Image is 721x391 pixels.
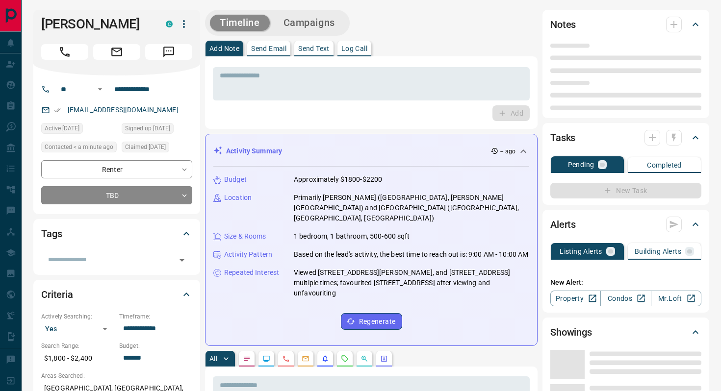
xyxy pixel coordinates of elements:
[341,313,402,330] button: Regenerate
[550,13,701,36] div: Notes
[68,106,179,114] a: [EMAIL_ADDRESS][DOMAIN_NAME]
[41,342,114,350] p: Search Range:
[119,312,192,321] p: Timeframe:
[294,174,382,185] p: Approximately $1800-$2200
[500,147,515,156] p: -- ago
[54,107,61,114] svg: Email Verified
[550,130,575,146] h2: Tasks
[243,355,251,363] svg: Notes
[209,355,217,362] p: All
[282,355,290,363] svg: Calls
[647,162,682,169] p: Completed
[125,123,170,133] span: Signed up [DATE]
[360,355,368,363] svg: Opportunities
[224,174,247,185] p: Budget
[274,15,345,31] button: Campaigns
[560,248,602,255] p: Listing Alerts
[209,45,239,52] p: Add Note
[568,161,594,168] p: Pending
[635,248,681,255] p: Building Alerts
[550,217,576,232] h2: Alerts
[550,277,701,288] p: New Alert:
[45,142,113,152] span: Contacted < a minute ago
[41,160,192,178] div: Renter
[298,45,330,52] p: Send Text
[41,226,62,242] h2: Tags
[210,15,270,31] button: Timeline
[41,283,192,306] div: Criteria
[224,249,272,260] p: Activity Pattern
[145,44,192,60] span: Message
[41,222,192,245] div: Tags
[41,186,192,204] div: TBD
[550,291,601,306] a: Property
[600,291,651,306] a: Condos
[41,44,88,60] span: Call
[224,231,266,242] p: Size & Rooms
[550,213,701,236] div: Alerts
[122,123,192,137] div: Wed Feb 09 2022
[321,355,329,363] svg: Listing Alerts
[122,142,192,155] div: Thu Sep 11 2025
[125,142,166,152] span: Claimed [DATE]
[41,142,117,155] div: Tue Sep 16 2025
[302,355,309,363] svg: Emails
[41,16,151,32] h1: [PERSON_NAME]
[550,126,701,149] div: Tasks
[224,193,252,203] p: Location
[550,320,701,344] div: Showings
[119,342,192,350] p: Budget:
[213,142,529,160] div: Activity Summary-- ago
[651,291,701,306] a: Mr.Loft
[93,44,140,60] span: Email
[224,268,279,278] p: Repeated Interest
[41,371,192,380] p: Areas Searched:
[262,355,270,363] svg: Lead Browsing Activity
[226,146,282,156] p: Activity Summary
[251,45,286,52] p: Send Email
[294,193,529,223] p: Primarily [PERSON_NAME] ([GEOGRAPHIC_DATA], [PERSON_NAME][GEOGRAPHIC_DATA]) and [GEOGRAPHIC_DATA]...
[175,253,189,267] button: Open
[41,350,114,367] p: $1,800 - $2,400
[41,123,117,137] div: Mon Sep 15 2025
[550,324,592,340] h2: Showings
[41,312,114,321] p: Actively Searching:
[166,21,173,27] div: condos.ca
[550,17,576,32] h2: Notes
[294,268,529,298] p: Viewed [STREET_ADDRESS][PERSON_NAME], and [STREET_ADDRESS] multiple times; favourited [STREET_ADD...
[294,231,410,242] p: 1 bedroom, 1 bathroom, 500-600 sqft
[94,83,106,95] button: Open
[341,45,367,52] p: Log Call
[41,287,73,302] h2: Criteria
[380,355,388,363] svg: Agent Actions
[341,355,349,363] svg: Requests
[41,321,114,337] div: Yes
[294,249,528,260] p: Based on the lead's activity, the best time to reach out is: 9:00 AM - 10:00 AM
[45,123,79,133] span: Active [DATE]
